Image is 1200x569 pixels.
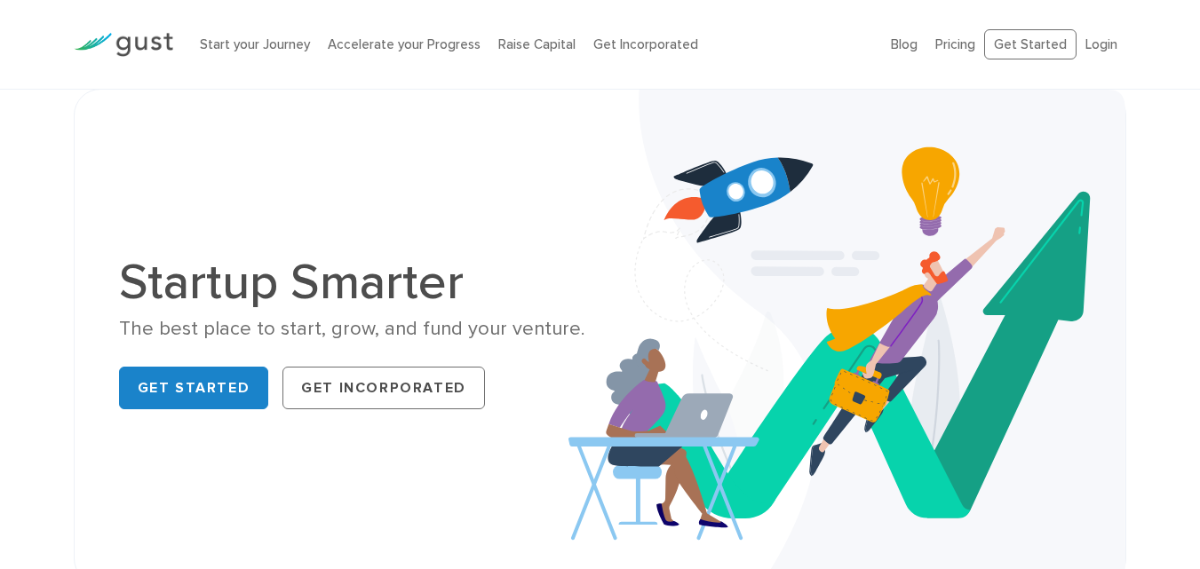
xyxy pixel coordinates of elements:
img: Gust Logo [74,33,173,57]
a: Raise Capital [498,36,576,52]
a: Get Started [984,29,1077,60]
a: Get Incorporated [282,367,485,409]
a: Get Started [119,367,269,409]
a: Accelerate your Progress [328,36,481,52]
h1: Startup Smarter [119,257,587,307]
div: The best place to start, grow, and fund your venture. [119,316,587,342]
a: Login [1085,36,1117,52]
a: Start your Journey [200,36,310,52]
a: Get Incorporated [593,36,698,52]
a: Pricing [935,36,975,52]
a: Blog [891,36,918,52]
